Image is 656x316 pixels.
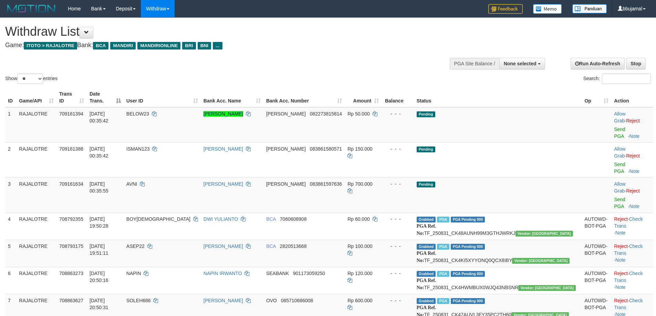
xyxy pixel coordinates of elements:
span: 708863273 [59,271,83,276]
td: AUTOWD-BOT-PGA [582,213,611,240]
button: None selected [499,58,545,69]
span: BCA [266,243,276,249]
b: PGA Ref. No: [417,251,436,263]
span: BCA [93,42,108,50]
td: TF_250831_CK4KI5XYYONQ0QCX8IBY [414,240,582,267]
td: · · [611,240,653,267]
span: [DATE] 19:50:28 [90,216,108,229]
span: ITOTO > RAJALOTRE [24,42,77,50]
span: PGA Pending [451,271,485,277]
span: BOY[DEMOGRAPHIC_DATA] [126,216,190,222]
a: Note [615,257,626,263]
span: Grabbed [417,298,436,304]
th: User ID: activate to sort column ascending [124,88,201,107]
span: Copy 2820513668 to clipboard [280,243,307,249]
td: RAJALOTRE [16,142,56,177]
div: - - - [384,145,411,152]
span: Vendor URL: https://checkout4.1velocity.biz [516,231,573,237]
td: 4 [5,213,16,240]
td: · [611,142,653,177]
th: Date Trans.: activate to sort column descending [87,88,124,107]
a: Reject [626,188,640,194]
a: Allow Grab [614,146,625,159]
h1: Withdraw List [5,25,430,39]
span: Rp 50.000 [347,111,370,117]
a: [PERSON_NAME] [204,298,243,303]
a: Reject [626,118,640,123]
td: · [611,107,653,143]
h4: Game: Bank: [5,42,430,49]
span: PGA Pending [451,217,485,222]
span: Pending [417,182,435,187]
span: Marked by bbujamal [437,271,449,277]
th: Status [414,88,582,107]
a: Send PGA [614,162,625,174]
span: OVO [266,298,277,303]
span: 709161394 [59,111,83,117]
div: - - - [384,110,411,117]
img: Button%20Memo.svg [533,4,562,14]
td: 5 [5,240,16,267]
td: · · [611,267,653,294]
span: Rp 60.000 [347,216,370,222]
td: 1 [5,107,16,143]
a: [PERSON_NAME] [204,181,243,187]
input: Search: [602,74,651,84]
span: Grabbed [417,244,436,250]
span: Rp 120.000 [347,271,372,276]
span: Copy 083861597636 to clipboard [310,181,342,187]
span: Rp 150.000 [347,146,372,152]
span: Copy 901173059250 to clipboard [293,271,325,276]
td: AUTOWD-BOT-PGA [582,240,611,267]
span: 709161634 [59,181,83,187]
img: MOTION_logo.png [5,3,58,14]
span: SOLEH686 [126,298,151,303]
span: Marked by bbusavira [437,217,449,222]
div: - - - [384,270,411,277]
td: · [611,177,653,213]
th: ID [5,88,16,107]
span: Marked by bbujamal [437,298,449,304]
span: Pending [417,111,435,117]
a: Reject [614,298,628,303]
span: PGA Pending [451,298,485,304]
a: Note [629,204,640,209]
div: - - - [384,243,411,250]
span: Rp 100.000 [347,243,372,249]
span: AVNI [126,181,137,187]
span: SEABANK [266,271,289,276]
span: BRI [182,42,196,50]
img: Feedback.jpg [488,4,523,14]
div: - - - [384,297,411,304]
a: Reject [626,153,640,159]
span: PGA Pending [451,244,485,250]
a: Run Auto-Refresh [571,58,625,69]
b: PGA Ref. No: [417,278,436,290]
a: Note [615,230,626,236]
div: PGA Site Balance / [450,58,499,69]
span: Copy 083861580571 to clipboard [310,146,342,152]
span: MANDIRI [110,42,136,50]
b: PGA Ref. No: [417,224,436,236]
label: Search: [583,74,651,84]
td: TF_250831_CK48AUNH99M3GTHJWRKJ [414,213,582,240]
td: AUTOWD-BOT-PGA [582,267,611,294]
span: 708793175 [59,243,83,249]
span: Rp 700.000 [347,181,372,187]
span: MANDIRIONLINE [137,42,180,50]
span: Copy 7060608908 to clipboard [280,216,307,222]
td: RAJALOTRE [16,213,56,240]
span: Marked by bbusavira [437,244,449,250]
span: NAPIN [126,271,141,276]
span: [DATE] 19:51:11 [90,243,108,256]
span: [DATE] 00:35:42 [90,111,108,123]
a: NAPIN IRWANTO [204,271,242,276]
span: · [614,146,626,159]
span: Vendor URL: https://checkout4.1velocity.biz [518,285,576,291]
a: [PERSON_NAME] [204,243,243,249]
th: Action [611,88,653,107]
span: [DATE] 20:50:31 [90,298,108,310]
a: Send PGA [614,127,625,139]
a: Check Trans [614,271,643,283]
a: Allow Grab [614,111,625,123]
